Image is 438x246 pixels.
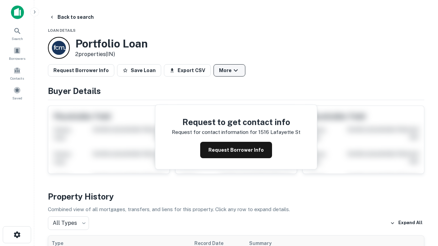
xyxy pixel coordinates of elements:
a: Saved [2,84,32,102]
h4: Request to get contact info [172,116,300,128]
button: Expand All [388,218,424,228]
span: Saved [12,95,22,101]
span: Borrowers [9,56,25,61]
iframe: Chat Widget [404,169,438,202]
button: Back to search [47,11,96,23]
a: Contacts [2,64,32,82]
h3: Portfolio Loan [75,37,148,50]
span: Search [12,36,23,41]
button: Save Loan [117,64,161,77]
h4: Buyer Details [48,85,424,97]
div: All Types [48,216,89,230]
button: Export CSV [164,64,211,77]
button: Request Borrower Info [48,64,114,77]
span: Loan Details [48,28,76,32]
img: capitalize-icon.png [11,5,24,19]
h4: Property History [48,190,424,203]
button: More [214,64,245,77]
p: Combined view of all mortgages, transfers, and liens for this property. Click any row to expand d... [48,205,424,214]
span: Contacts [10,76,24,81]
p: 2 properties (IN) [75,50,148,58]
p: 1516 lafayette st [258,128,300,136]
p: Request for contact information for [172,128,257,136]
a: Search [2,24,32,43]
button: Request Borrower Info [200,142,272,158]
a: Borrowers [2,44,32,63]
